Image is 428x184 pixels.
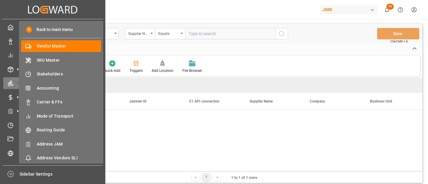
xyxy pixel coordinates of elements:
[37,43,101,49] span: Vendor Master
[3,147,102,159] a: Risk Management
[21,40,101,52] a: Vendor Master
[21,138,101,150] a: Address JAM
[125,28,155,39] button: open menu
[155,28,185,39] button: open menu
[3,133,102,145] a: Document Management
[37,57,101,63] span: SKU Master
[37,155,101,161] span: Address Vendors SLI
[128,29,149,36] div: Supplier Number
[275,28,288,39] button: search button
[20,171,103,177] span: Sidebar Settings
[37,141,101,147] span: Address JAM
[21,96,101,108] a: Carrier & FFs
[189,99,219,103] span: E1 API connection
[203,173,210,181] div: 1
[370,99,392,103] span: Business Unit
[386,4,394,10] span: 12
[3,49,102,61] a: My Reports
[21,82,101,94] a: Accounting
[21,54,101,66] a: SKU Master
[21,110,101,122] a: Mode of Transport
[185,28,275,39] input: Type to search
[37,127,101,133] span: Routing Guide
[21,68,101,80] a: Stakeholders
[37,85,101,91] span: Accounting
[390,39,408,44] span: Ctrl/CMD + S
[129,99,147,103] span: Jammer ID
[310,99,325,103] span: Company
[32,26,73,33] span: Back to main menu
[380,3,394,17] button: show 12 new notifications
[158,29,179,36] div: Equals
[3,21,102,33] a: My Cockpit
[3,119,102,131] a: Timeslot Management V2
[231,175,257,181] div: 1 to 1 of 1 rows
[152,68,173,73] div: Add Location
[182,68,202,73] div: File Browser
[104,68,120,73] div: Quick Add
[394,3,407,17] button: Help Center
[37,71,101,77] span: Stakeholders
[37,113,101,119] span: Mode of Transport
[21,152,101,164] a: Address Vendors SLI
[129,68,143,73] div: Triggers
[320,4,380,15] button: JIMS
[37,99,101,105] span: Carrier & FFs
[3,35,102,47] a: Data Management
[320,5,378,14] div: JIMS
[250,99,273,103] span: Supplier Name
[377,28,419,39] button: Save
[21,124,101,136] a: Routing Guide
